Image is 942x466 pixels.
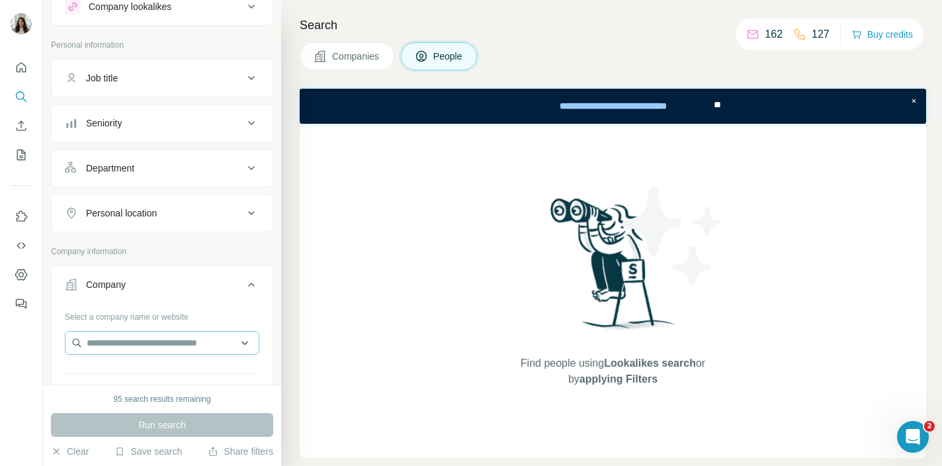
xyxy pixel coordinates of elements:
[113,393,210,405] div: 95 search results remaining
[11,205,32,228] button: Use Surfe on LinkedIn
[765,26,783,42] p: 162
[51,39,273,51] p: Personal information
[851,25,913,44] button: Buy credits
[208,445,273,458] button: Share filters
[51,445,89,458] button: Clear
[65,306,259,323] div: Select a company name or website
[11,143,32,167] button: My lists
[11,13,32,34] img: Avatar
[52,62,273,94] button: Job title
[86,207,157,220] div: Personal location
[544,195,682,342] img: Surfe Illustration - Woman searching with binoculars
[300,16,926,34] h4: Search
[52,269,273,306] button: Company
[11,263,32,287] button: Dashboard
[924,421,935,432] span: 2
[86,117,122,130] div: Seniority
[11,234,32,257] button: Use Surfe API
[812,26,830,42] p: 127
[11,292,32,316] button: Feedback
[579,373,658,385] span: applying Filters
[433,50,464,63] span: People
[86,71,118,85] div: Job title
[11,85,32,109] button: Search
[51,246,273,257] p: Company information
[897,421,929,453] iframe: Intercom live chat
[11,114,32,138] button: Enrich CSV
[86,162,134,175] div: Department
[11,56,32,79] button: Quick start
[604,357,696,369] span: Lookalikes search
[613,177,732,296] img: Surfe Illustration - Stars
[52,152,273,184] button: Department
[114,445,182,458] button: Save search
[507,355,718,387] span: Find people using or by
[332,50,380,63] span: Companies
[52,197,273,229] button: Personal location
[86,278,126,291] div: Company
[52,107,273,139] button: Seniority
[300,89,926,124] iframe: Banner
